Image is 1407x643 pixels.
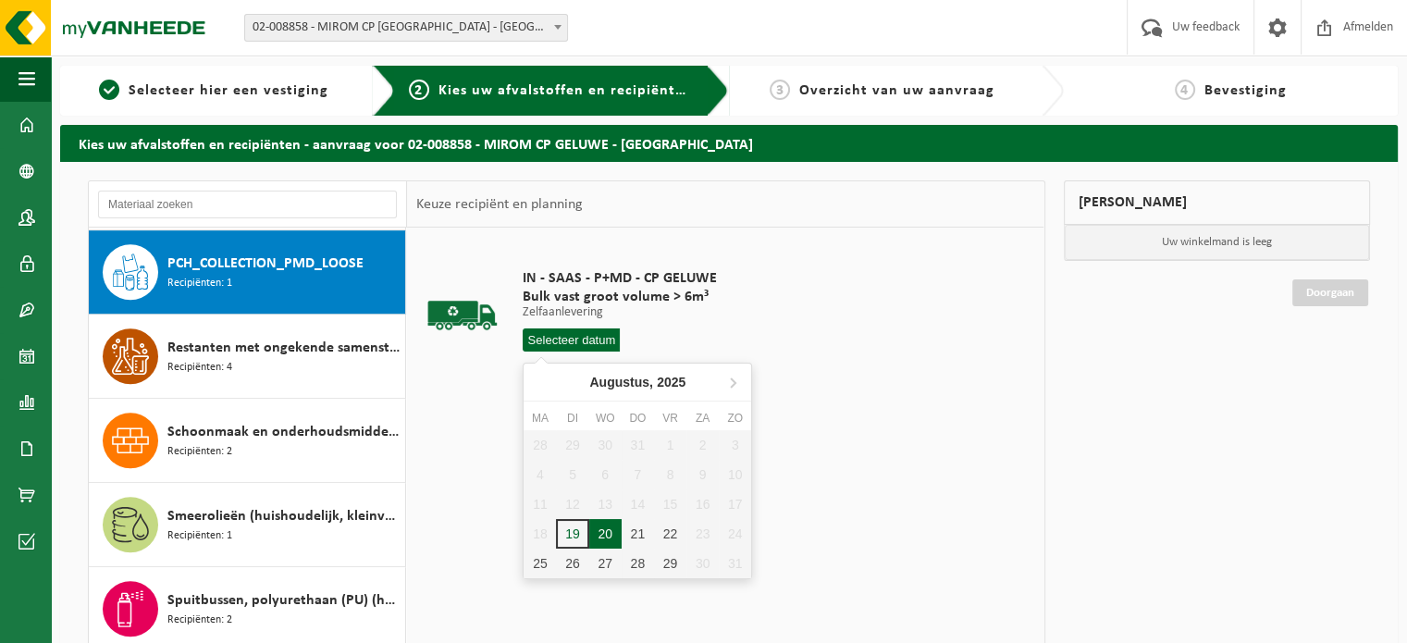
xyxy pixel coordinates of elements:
div: wo [589,409,622,427]
span: 4 [1175,80,1195,100]
div: 29 [654,549,686,578]
span: Schoonmaak en onderhoudsmiddelen (huishoudelijk) [167,421,401,443]
p: Uw winkelmand is leeg [1065,225,1370,260]
span: Restanten met ongekende samenstelling (huishoudelijk) [167,337,401,359]
span: Recipiënten: 2 [167,443,232,461]
span: Bevestiging [1204,83,1287,98]
button: PCH_COLLECTION_PMD_LOOSE Recipiënten: 1 [89,230,406,315]
div: 21 [622,519,654,549]
span: Recipiënten: 4 [167,359,232,377]
button: Restanten met ongekende samenstelling (huishoudelijk) Recipiënten: 4 [89,315,406,399]
div: 25 [524,549,556,578]
span: 3 [770,80,790,100]
span: Recipiënten: 1 [167,527,232,545]
div: vr [654,409,686,427]
span: 1 [99,80,119,100]
p: Zelfaanlevering [523,306,717,319]
span: Recipiënten: 2 [167,612,232,629]
div: [PERSON_NAME] [1064,180,1371,225]
div: za [686,409,719,427]
button: Smeerolieën (huishoudelijk, kleinverpakking) Recipiënten: 1 [89,483,406,567]
span: 02-008858 - MIROM CP GELUWE - GELUWE [245,15,567,41]
div: 20 [589,519,622,549]
span: Smeerolieën (huishoudelijk, kleinverpakking) [167,505,401,527]
div: Keuze recipiënt en planning [407,181,592,228]
span: Bulk vast groot volume > 6m³ [523,288,717,306]
div: 19 [556,519,588,549]
h2: Kies uw afvalstoffen en recipiënten - aanvraag voor 02-008858 - MIROM CP GELUWE - [GEOGRAPHIC_DATA] [60,125,1398,161]
div: 28 [622,549,654,578]
div: di [556,409,588,427]
input: Selecteer datum [523,328,620,352]
div: 27 [589,549,622,578]
a: Doorgaan [1292,279,1368,306]
span: PCH_COLLECTION_PMD_LOOSE [167,253,364,275]
span: Spuitbussen, polyurethaan (PU) (huishoudelijk) [167,589,401,612]
span: Kies uw afvalstoffen en recipiënten [438,83,693,98]
span: 02-008858 - MIROM CP GELUWE - GELUWE [244,14,568,42]
span: 2 [409,80,429,100]
a: 1Selecteer hier een vestiging [69,80,358,102]
span: Overzicht van uw aanvraag [799,83,994,98]
div: do [622,409,654,427]
span: IN - SAAS - P+MD - CP GELUWE [523,269,717,288]
span: Selecteer hier een vestiging [129,83,328,98]
div: ma [524,409,556,427]
div: zo [719,409,751,427]
div: 26 [556,549,588,578]
div: 22 [654,519,686,549]
input: Materiaal zoeken [98,191,397,218]
span: Recipiënten: 1 [167,275,232,292]
i: 2025 [657,376,685,389]
div: Augustus, [582,367,693,397]
button: Schoonmaak en onderhoudsmiddelen (huishoudelijk) Recipiënten: 2 [89,399,406,483]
